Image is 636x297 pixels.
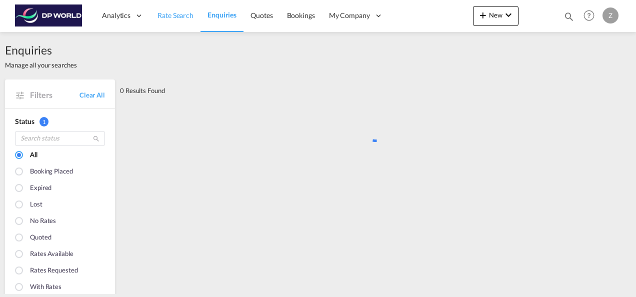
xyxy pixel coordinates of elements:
a: Clear All [79,90,105,99]
span: Manage all your searches [5,60,77,69]
span: Analytics [102,10,130,20]
div: Rates Requested [30,265,78,276]
md-icon: icon-magnify [92,135,100,142]
md-icon: icon-magnify [563,11,574,22]
span: New [477,11,514,19]
button: icon-plus 400-fgNewicon-chevron-down [473,6,518,26]
div: Rates available [30,249,73,260]
div: Lost [30,199,42,210]
input: Search status [15,131,105,146]
div: 0 Results Found [120,79,165,101]
span: Bookings [287,11,315,19]
div: Booking placed [30,166,73,177]
div: No rates [30,216,56,227]
span: 1 [39,117,48,126]
div: Z [602,7,618,23]
span: Help [580,7,597,24]
div: Help [580,7,602,25]
div: All [30,150,37,161]
span: Filters [30,89,79,100]
span: Enquiries [5,42,77,58]
md-icon: icon-plus 400-fg [477,9,489,21]
div: icon-magnify [563,11,574,26]
md-icon: icon-chevron-down [502,9,514,21]
span: Quotes [250,11,272,19]
span: Rate Search [157,11,193,19]
div: Expired [30,183,51,194]
span: Enquiries [207,10,236,19]
span: My Company [329,10,370,20]
img: c08ca190194411f088ed0f3ba295208c.png [15,4,82,27]
span: Status [15,117,34,125]
div: With rates [30,282,61,293]
div: Quoted [30,232,51,243]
